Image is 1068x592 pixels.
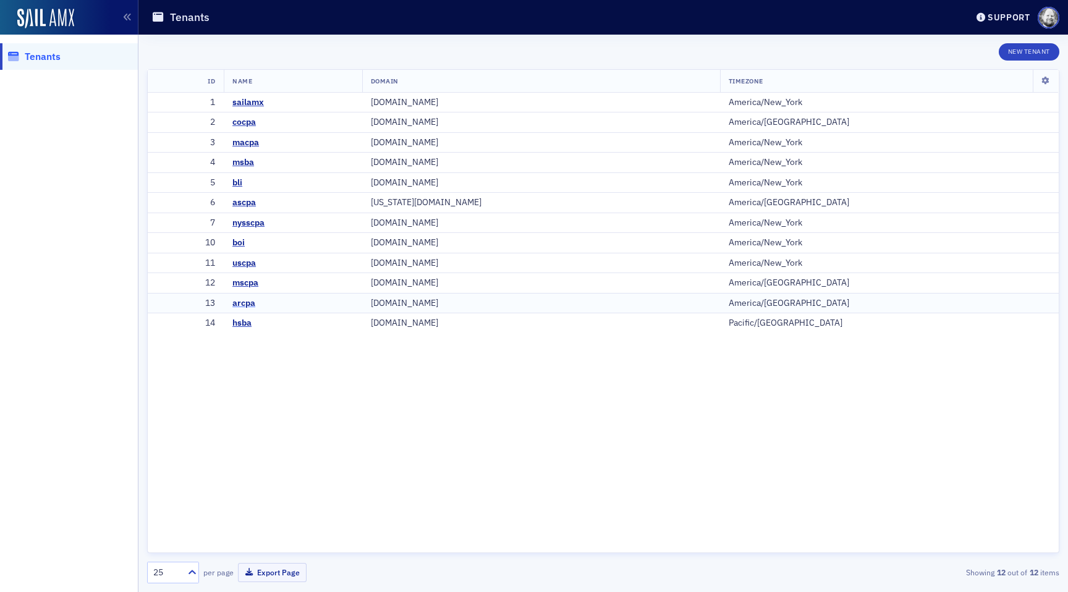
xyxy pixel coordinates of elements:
[232,157,254,168] a: msba
[729,97,1050,108] div: America/New_York
[988,12,1030,23] div: Support
[232,137,259,148] a: macpa
[371,298,711,309] div: [DOMAIN_NAME]
[371,157,711,168] div: [DOMAIN_NAME]
[232,177,242,188] a: bli
[156,137,215,148] div: 3
[203,567,234,578] label: per page
[371,258,711,269] div: [DOMAIN_NAME]
[371,197,711,208] div: [US_STATE][DOMAIN_NAME]
[729,177,1050,188] div: America/New_York
[156,277,215,289] div: 12
[729,157,1050,168] div: America/New_York
[232,237,245,248] a: boi
[371,318,711,329] div: [DOMAIN_NAME]
[153,566,180,579] div: 25
[729,318,1050,329] div: Pacific/[GEOGRAPHIC_DATA]
[371,218,711,229] div: [DOMAIN_NAME]
[156,177,215,188] div: 5
[729,237,1050,248] div: America/New_York
[25,50,61,64] span: Tenants
[371,97,711,108] div: [DOMAIN_NAME]
[371,237,711,248] div: [DOMAIN_NAME]
[729,137,1050,148] div: America/New_York
[232,277,258,289] a: mscpa
[729,117,1050,128] div: America/[GEOGRAPHIC_DATA]
[232,258,256,269] a: uscpa
[729,197,1050,208] div: America/[GEOGRAPHIC_DATA]
[156,218,215,229] div: 7
[156,197,215,208] div: 6
[232,197,256,208] a: ascpa
[232,117,256,128] a: cocpa
[156,237,215,248] div: 10
[232,97,264,108] a: sailamx
[156,157,215,168] div: 4
[156,117,215,128] div: 2
[156,97,215,108] div: 1
[729,298,1050,309] div: America/[GEOGRAPHIC_DATA]
[729,258,1050,269] div: America/New_York
[999,45,1059,56] a: New Tenant
[729,277,1050,289] div: America/[GEOGRAPHIC_DATA]
[999,43,1059,61] button: New Tenant
[232,218,265,229] a: nysscpa
[170,10,210,25] h1: Tenants
[17,9,74,28] img: SailAMX
[156,298,215,309] div: 13
[994,567,1007,578] strong: 12
[371,137,711,148] div: [DOMAIN_NAME]
[238,563,307,582] button: Export Page
[729,77,763,85] span: Timezone
[1027,567,1040,578] strong: 12
[232,77,252,85] span: Name
[371,77,399,85] span: Domain
[729,218,1050,229] div: America/New_York
[371,117,711,128] div: [DOMAIN_NAME]
[7,50,61,64] a: Tenants
[156,258,215,269] div: 11
[208,77,215,85] span: ID
[156,318,215,329] div: 14
[232,318,252,329] a: hsba
[1038,7,1059,28] span: Profile
[371,277,711,289] div: [DOMAIN_NAME]
[764,567,1059,578] div: Showing out of items
[371,177,711,188] div: [DOMAIN_NAME]
[232,298,255,309] a: arcpa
